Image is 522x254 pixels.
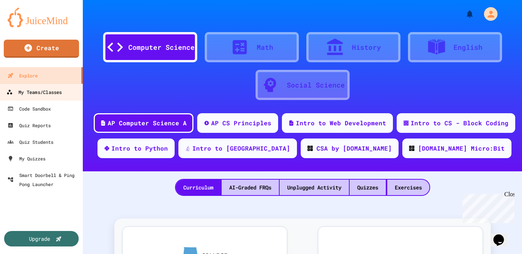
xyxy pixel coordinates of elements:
div: [DOMAIN_NAME] Micro:Bit [418,144,505,153]
div: Intro to [GEOGRAPHIC_DATA] [192,144,290,153]
div: Unplugged Activity [280,180,349,195]
div: Math [257,42,273,52]
div: Explore [8,71,38,80]
div: Smart Doorbell & Ping Pong Launcher [8,171,80,189]
div: CSA by [DOMAIN_NAME] [317,144,392,153]
div: AP CS Principles [211,119,271,128]
iframe: chat widget [460,191,514,223]
div: Intro to Web Development [296,119,386,128]
div: Curriculum [176,180,221,195]
img: CODE_logo_RGB.png [307,146,313,151]
div: History [352,42,381,52]
img: CODE_logo_RGB.png [409,146,414,151]
div: Intro to Python [111,144,168,153]
div: Intro to CS - Block Coding [411,119,508,128]
div: Computer Science [128,42,195,52]
a: Create [4,40,79,58]
img: logo-orange.svg [8,8,75,27]
div: My Quizzes [8,154,46,163]
iframe: chat widget [490,224,514,246]
div: Social Science [287,80,345,90]
div: AP Computer Science A [108,119,187,128]
div: Exercises [387,180,429,195]
div: English [454,42,482,52]
div: Quiz Reports [8,121,51,130]
div: Chat with us now!Close [3,3,52,48]
div: Quiz Students [8,137,53,146]
div: My Account [476,5,499,23]
div: Quizzes [350,180,386,195]
div: AI-Graded FRQs [222,180,279,195]
div: Code Sandbox [8,104,51,113]
div: My Teams/Classes [6,88,62,97]
div: My Notifications [451,8,476,20]
div: Upgrade [29,235,50,243]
